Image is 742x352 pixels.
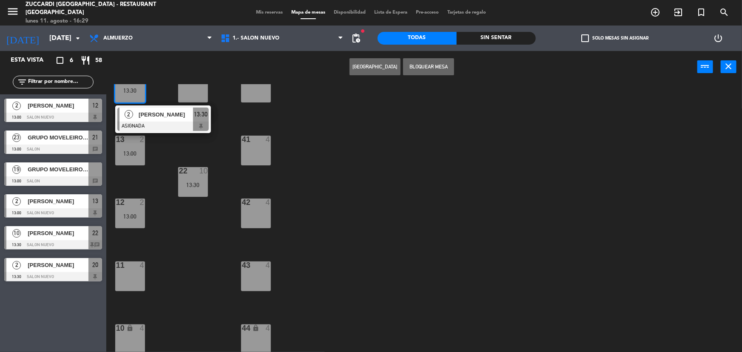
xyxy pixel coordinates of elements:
div: 4 [266,261,271,269]
div: 13:30 [178,182,208,188]
span: 6 [70,56,73,65]
i: lock [126,324,134,332]
span: 12 [92,100,98,111]
span: fiber_manual_record [361,28,366,34]
span: GRUPO MOVELEIRO- BEM VINO II [28,133,88,142]
button: Bloquear Mesa [403,58,454,75]
span: [PERSON_NAME] [28,197,88,206]
span: [PERSON_NAME] [28,261,88,270]
div: 10 [199,167,208,175]
div: 13:30 [115,88,145,94]
div: 4 [266,324,271,332]
i: lock [252,324,259,332]
span: Tarjetas de regalo [443,10,490,15]
span: 20 [92,260,98,270]
i: restaurant [80,55,91,65]
div: 13:00 [115,213,145,219]
span: GRUPO MOVELEIRO- BEM VINO II [28,165,88,174]
button: menu [6,5,19,21]
div: Todas [378,32,457,45]
span: check_box_outline_blank [582,34,589,42]
span: 2 [12,197,21,206]
span: pending_actions [351,33,361,43]
i: power_settings_new [713,33,723,43]
div: Esta vista [4,55,61,65]
span: Mapa de mesas [287,10,330,15]
i: add_circle_outline [650,7,660,17]
span: 2 [125,110,133,119]
input: Filtrar por nombre... [27,77,93,87]
i: menu [6,5,19,18]
div: 2 [140,199,145,206]
label: Solo mesas sin asignar [582,34,649,42]
span: 13 [92,196,98,206]
div: 4 [140,324,145,332]
i: exit_to_app [673,7,683,17]
i: filter_list [17,77,27,87]
span: 21 [92,132,98,142]
span: 22 [92,228,98,238]
span: 2 [12,261,21,270]
span: 10 [12,229,21,238]
div: 4 [266,136,271,143]
div: lunes 11. agosto - 16:29 [26,17,179,26]
span: Disponibilidad [330,10,370,15]
div: Sin sentar [457,32,536,45]
button: power_input [697,60,713,73]
span: [PERSON_NAME] [28,101,88,110]
button: close [721,60,736,73]
span: Mis reservas [252,10,287,15]
div: 4 [140,261,145,269]
div: 13:00 [115,150,145,156]
i: arrow_drop_down [73,33,83,43]
span: 1.- SALON NUEVO [233,35,279,41]
div: 2 [140,136,145,143]
div: Zuccardi [GEOGRAPHIC_DATA] - Restaurant [GEOGRAPHIC_DATA] [26,0,179,17]
span: Lista de Espera [370,10,412,15]
span: [PERSON_NAME] [28,229,88,238]
span: [PERSON_NAME] [139,110,193,119]
i: power_input [700,61,711,71]
span: 23 [12,133,21,142]
span: 13:30 [194,109,208,119]
button: [GEOGRAPHIC_DATA] [350,58,401,75]
span: 19 [12,165,21,174]
i: search [719,7,729,17]
i: crop_square [55,55,65,65]
span: Pre-acceso [412,10,443,15]
span: 2 [12,102,21,110]
i: close [724,61,734,71]
span: 58 [95,56,102,65]
span: Almuerzo [103,35,133,41]
div: 4 [266,199,271,206]
i: turned_in_not [696,7,706,17]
